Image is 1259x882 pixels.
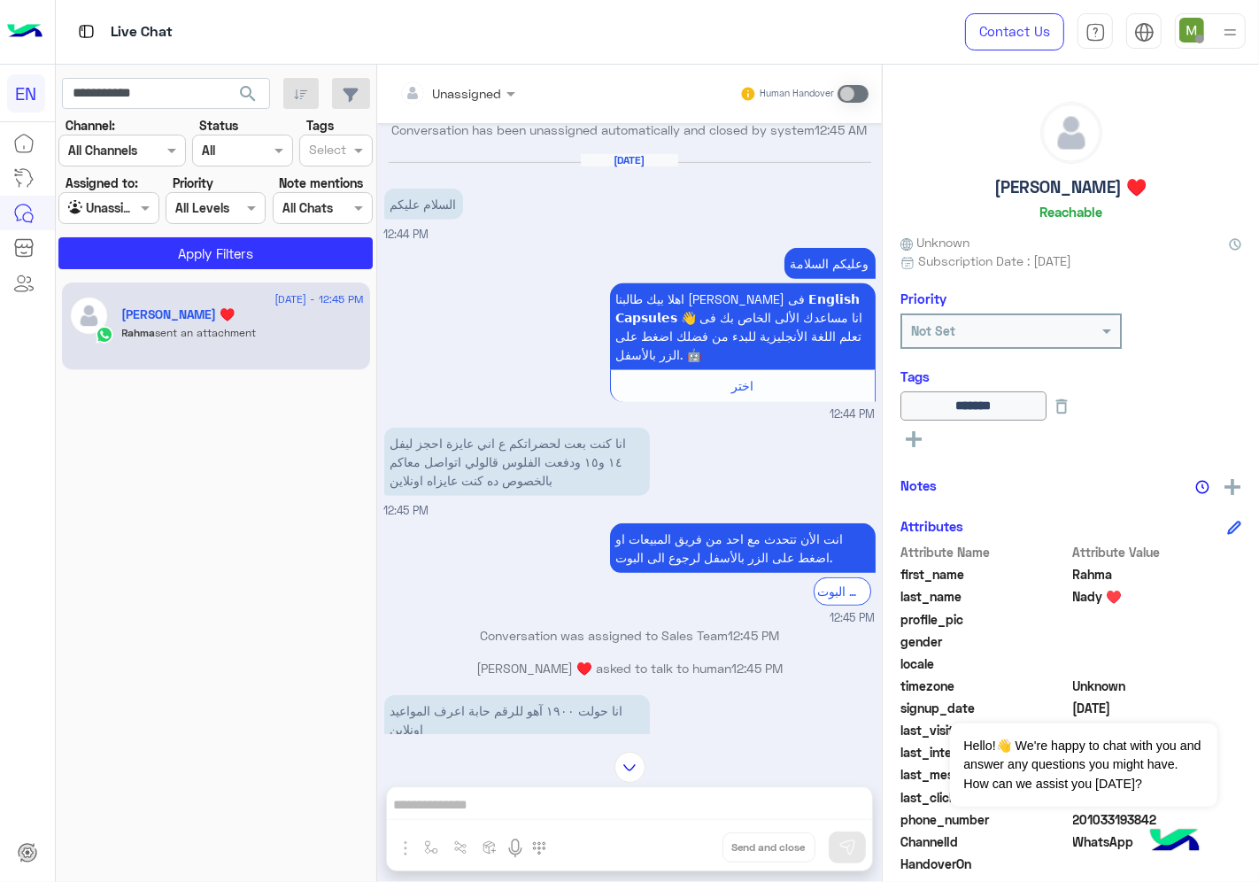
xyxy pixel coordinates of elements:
[900,587,1070,606] span: last_name
[1073,654,1242,673] span: null
[384,189,463,220] p: 17/8/2025, 12:44 PM
[830,610,876,627] span: 12:45 PM
[900,765,1070,784] span: last_message
[610,523,876,573] p: 17/8/2025, 12:45 PM
[900,788,1070,807] span: last_clicked_button
[900,743,1070,762] span: last_interaction
[1073,832,1242,851] span: 2
[1073,855,1242,873] span: null
[7,13,42,50] img: Logo
[111,20,173,44] p: Live Chat
[950,723,1217,807] span: Hello!👋 We're happy to chat with you and answer any questions you might have. How can we assist y...
[900,233,969,251] span: Unknown
[900,290,946,306] h6: Priority
[173,174,213,192] label: Priority
[918,251,1071,270] span: Subscription Date : [DATE]
[815,122,868,137] span: 12:45 AM
[69,296,109,336] img: defaultAdmin.png
[384,626,876,645] p: Conversation was assigned to Sales Team
[66,116,115,135] label: Channel:
[306,116,334,135] label: Tags
[1073,543,1242,561] span: Attribute Value
[1219,21,1241,43] img: profile
[1073,632,1242,651] span: null
[384,228,429,241] span: 12:44 PM
[1195,480,1209,494] img: notes
[199,116,238,135] label: Status
[1085,22,1106,43] img: tab
[900,677,1070,695] span: timezone
[900,518,963,534] h6: Attributes
[1144,811,1206,873] img: hulul-logo.png
[900,855,1070,873] span: HandoverOn
[900,543,1070,561] span: Attribute Name
[274,291,363,307] span: [DATE] - 12:45 PM
[784,248,876,279] p: 17/8/2025, 12:44 PM
[760,87,834,101] small: Human Handover
[814,577,871,605] div: الرجوع الى البوت
[122,326,156,339] span: Rahma
[384,504,429,517] span: 12:45 PM
[156,326,257,339] span: sent an attachment
[1039,204,1102,220] h6: Reachable
[995,177,1147,197] h5: [PERSON_NAME] ♥️
[731,378,753,393] span: اختر
[96,326,113,344] img: WhatsApp
[1041,103,1101,163] img: defaultAdmin.png
[900,699,1070,717] span: signup_date
[279,174,363,192] label: Note mentions
[122,307,236,322] h5: Rahma Nady ♥️
[728,628,779,643] span: 12:45 PM
[900,565,1070,584] span: first_name
[58,237,373,269] button: Apply Filters
[610,283,876,370] p: 17/8/2025, 12:44 PM
[731,661,783,676] span: 12:45 PM
[722,832,815,863] button: Send and close
[1224,479,1240,495] img: add
[1134,22,1155,43] img: tab
[1073,587,1242,606] span: Nady ♥️
[66,174,138,192] label: Assigned to:
[900,632,1070,651] span: gender
[965,13,1064,50] a: Contact Us
[1077,13,1113,50] a: tab
[384,120,876,139] p: Conversation has been unassigned automatically and closed by system
[581,154,678,166] h6: [DATE]
[900,610,1070,629] span: profile_pic
[227,78,270,116] button: search
[384,695,650,745] p: 17/8/2025, 12:45 PM
[7,74,45,112] div: EN
[1073,677,1242,695] span: Unknown
[614,752,645,783] img: scroll
[237,83,259,104] span: search
[1179,18,1204,43] img: userImage
[384,659,876,677] p: [PERSON_NAME] ♥️ asked to talk to human
[900,477,937,493] h6: Notes
[384,428,650,496] p: 17/8/2025, 12:45 PM
[1073,810,1242,829] span: 201033193842
[900,810,1070,829] span: phone_number
[830,406,876,423] span: 12:44 PM
[900,368,1241,384] h6: Tags
[900,832,1070,851] span: ChannelId
[306,140,346,163] div: Select
[900,654,1070,673] span: locale
[900,721,1070,739] span: last_visited_flow
[75,20,97,43] img: tab
[1073,565,1242,584] span: Rahma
